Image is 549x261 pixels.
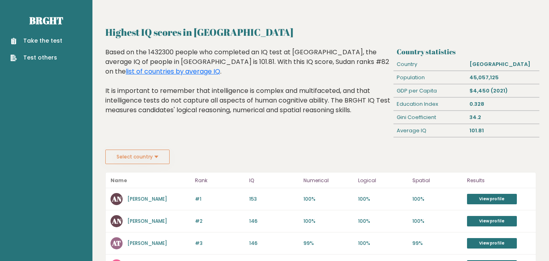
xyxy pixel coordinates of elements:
[467,216,517,226] a: View profile
[393,124,466,137] div: Average IQ
[249,240,299,247] p: 146
[358,195,408,203] p: 100%
[249,176,299,185] p: IQ
[303,240,353,247] p: 99%
[466,84,539,97] div: $4,450 (2021)
[358,240,408,247] p: 100%
[303,218,353,225] p: 100%
[412,240,462,247] p: 99%
[105,150,170,164] button: Select country
[467,238,517,249] a: View profile
[195,195,244,203] p: #1
[29,14,63,27] a: Brght
[195,240,244,247] p: #3
[393,98,466,111] div: Education Index
[466,111,539,124] div: 34.2
[105,47,391,127] div: Based on the 1432300 people who completed an IQ test at [GEOGRAPHIC_DATA], the average IQ of peop...
[303,176,353,185] p: Numerical
[112,216,122,226] text: AN
[412,176,462,185] p: Spatial
[393,58,466,71] div: Country
[249,218,299,225] p: 146
[467,176,531,185] p: Results
[127,240,167,247] a: [PERSON_NAME]
[466,124,539,137] div: 101.81
[10,53,62,62] a: Test others
[127,218,167,224] a: [PERSON_NAME]
[466,71,539,84] div: 45,057,125
[127,195,167,202] a: [PERSON_NAME]
[393,84,466,97] div: GDP per Capita
[393,71,466,84] div: Population
[397,47,536,56] h3: Country statistics
[412,218,462,225] p: 100%
[467,194,517,204] a: View profile
[412,195,462,203] p: 100%
[112,194,122,203] text: AN
[358,218,408,225] p: 100%
[358,176,408,185] p: Logical
[195,176,244,185] p: Rank
[10,37,62,45] a: Take the test
[126,67,220,76] a: list of countries by average IQ
[111,177,127,184] b: Name
[249,195,299,203] p: 153
[112,238,121,248] text: AT
[466,58,539,71] div: [GEOGRAPHIC_DATA]
[105,25,536,39] h2: Highest IQ scores in [GEOGRAPHIC_DATA]
[195,218,244,225] p: #2
[303,195,353,203] p: 100%
[393,111,466,124] div: Gini Coefficient
[466,98,539,111] div: 0.328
